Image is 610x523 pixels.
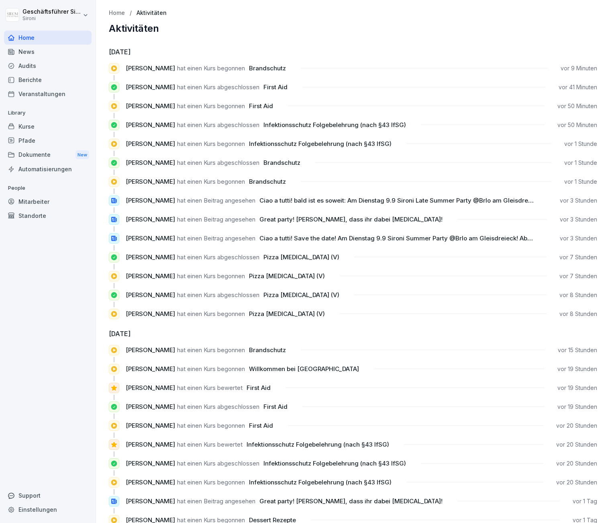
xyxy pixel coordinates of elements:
span: [PERSON_NAME] [126,384,175,392]
span: [PERSON_NAME] [126,478,175,486]
p: Sironi [22,16,81,21]
span: [PERSON_NAME] [126,234,175,242]
span: Brandschutz [249,64,286,72]
a: Standorte [4,209,92,223]
span: [PERSON_NAME] [126,403,175,410]
span: First Aid [249,422,273,429]
span: Infektionsschutz Folgebelehrung (nach §43 IfSG) [263,121,406,129]
p: vor 8 Stunden [559,291,597,299]
p: vor 7 Stunden [559,253,597,261]
span: Pizza [MEDICAL_DATA] (V) [263,253,339,261]
div: Veranstaltungen [4,87,92,101]
span: [PERSON_NAME] [126,64,175,72]
span: Great party! [PERSON_NAME], dass ihr dabei [MEDICAL_DATA]! [259,497,443,505]
a: Pfade [4,133,92,148]
span: Brandschutz [249,178,286,185]
p: vor 1 Stunde [564,140,597,148]
span: Brandschutz [263,159,300,166]
span: hat einen Kurs abgeschlossen [177,253,259,261]
span: Infektionsschutz Folgebelehrung (nach §43 IfSG) [247,441,389,448]
span: hat einen Beitrag angesehen [177,497,255,505]
p: vor 1 Stunde [564,159,597,167]
p: vor 19 Stunden [557,365,597,373]
p: Home [109,10,125,16]
p: vor 20 Stunden [556,422,597,430]
div: Mitarbeiter [4,195,92,209]
h6: [DATE] [109,329,597,338]
p: vor 1 Stunde [564,178,597,186]
span: hat einen Kurs begonnen [177,478,245,486]
span: [PERSON_NAME] [126,121,175,129]
span: hat einen Kurs begonnen [177,365,245,373]
span: hat einen Kurs bewertet [177,384,243,392]
span: [PERSON_NAME] [126,291,175,299]
div: Kurse [4,119,92,133]
span: hat einen Beitrag angesehen [177,197,255,204]
span: First Aid [249,102,273,110]
span: First Aid [263,403,288,410]
div: Audits [4,59,92,73]
span: [PERSON_NAME] [126,459,175,467]
span: hat einen Kurs begonnen [177,64,245,72]
p: vor 20 Stunden [556,459,597,468]
span: Brandschutz [249,346,286,354]
span: hat einen Kurs begonnen [177,140,245,148]
a: Berichte [4,73,92,87]
span: hat einen Kurs abgeschlossen [177,291,259,299]
a: Einstellungen [4,502,92,517]
span: [PERSON_NAME] [126,441,175,448]
p: vor 41 Minuten [559,83,597,91]
span: Pizza [MEDICAL_DATA] (V) [249,310,325,318]
a: Aktivitäten [137,10,167,16]
span: hat einen Kurs begonnen [177,310,245,318]
p: vor 50 Minuten [557,121,597,129]
span: First Aid [247,384,271,392]
span: hat einen Kurs begonnen [177,272,245,280]
span: [PERSON_NAME] [126,422,175,429]
span: hat einen Beitrag angesehen [177,234,255,242]
div: Support [4,488,92,502]
span: Infektionsschutz Folgebelehrung (nach §43 IfSG) [249,140,392,148]
span: [PERSON_NAME] [126,497,175,505]
span: [PERSON_NAME] [126,178,175,185]
p: vor 20 Stunden [556,441,597,449]
span: Infektionsschutz Folgebelehrung (nach §43 IfSG) [263,459,406,467]
span: hat einen Kurs begonnen [177,422,245,429]
p: People [4,182,92,195]
span: [PERSON_NAME] [126,197,175,204]
span: hat einen Kurs abgeschlossen [177,459,259,467]
span: Ciao a tutti! bald ist es soweit: Am Dienstag 9.9 Sironi Late Summer Party @Brlo am Gleisdreieck [259,197,540,204]
h2: Aktivitäten [109,23,597,34]
span: [PERSON_NAME] [126,346,175,354]
p: vor 9 Minuten [561,64,597,72]
span: hat einen Kurs abgeschlossen [177,403,259,410]
a: Automatisierungen [4,162,92,176]
p: vor 15 Stunden [558,346,597,354]
span: First Aid [263,83,288,91]
a: Home [4,31,92,45]
p: vor 3 Stunden [560,234,597,242]
span: hat einen Kurs begonnen [177,178,245,185]
span: [PERSON_NAME] [126,83,175,91]
span: hat einen Kurs begonnen [177,102,245,110]
div: New [75,150,89,160]
p: vor 3 Stunden [560,215,597,224]
span: hat einen Kurs begonnen [177,346,245,354]
p: Library [4,107,92,119]
p: vor 19 Stunden [557,403,597,411]
span: hat einen Beitrag angesehen [177,215,255,223]
a: News [4,45,92,59]
p: vor 19 Stunden [557,384,597,392]
span: Infektionsschutz Folgebelehrung (nach §43 IfSG) [249,478,392,486]
span: Pizza [MEDICAL_DATA] (V) [249,272,325,280]
div: Dokumente [4,148,92,162]
p: vor 3 Stunden [560,197,597,205]
span: [PERSON_NAME] [126,102,175,110]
